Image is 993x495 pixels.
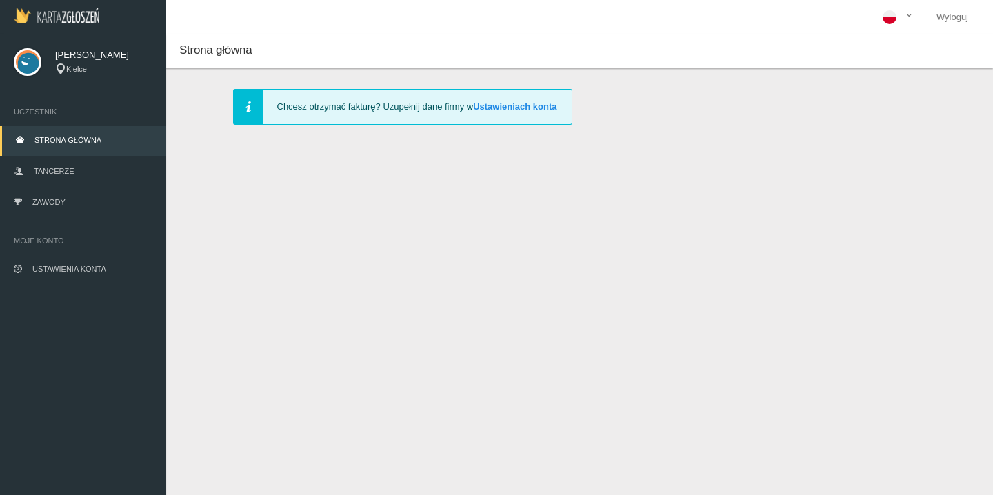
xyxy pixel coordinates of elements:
[55,63,152,75] div: Kielce
[14,234,152,247] span: Moje konto
[473,101,556,112] a: Ustawieniach konta
[14,48,41,76] img: svg
[55,48,152,62] span: [PERSON_NAME]
[34,167,74,175] span: Tancerze
[32,265,106,273] span: Ustawienia konta
[14,105,152,119] span: Uczestnik
[233,89,573,125] div: Chcesz otrzymać fakturę? Uzupełnij dane firmy w
[14,8,99,23] img: Logo
[32,198,66,206] span: Zawody
[34,136,101,144] span: Strona główna
[179,43,252,57] span: Strona główna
